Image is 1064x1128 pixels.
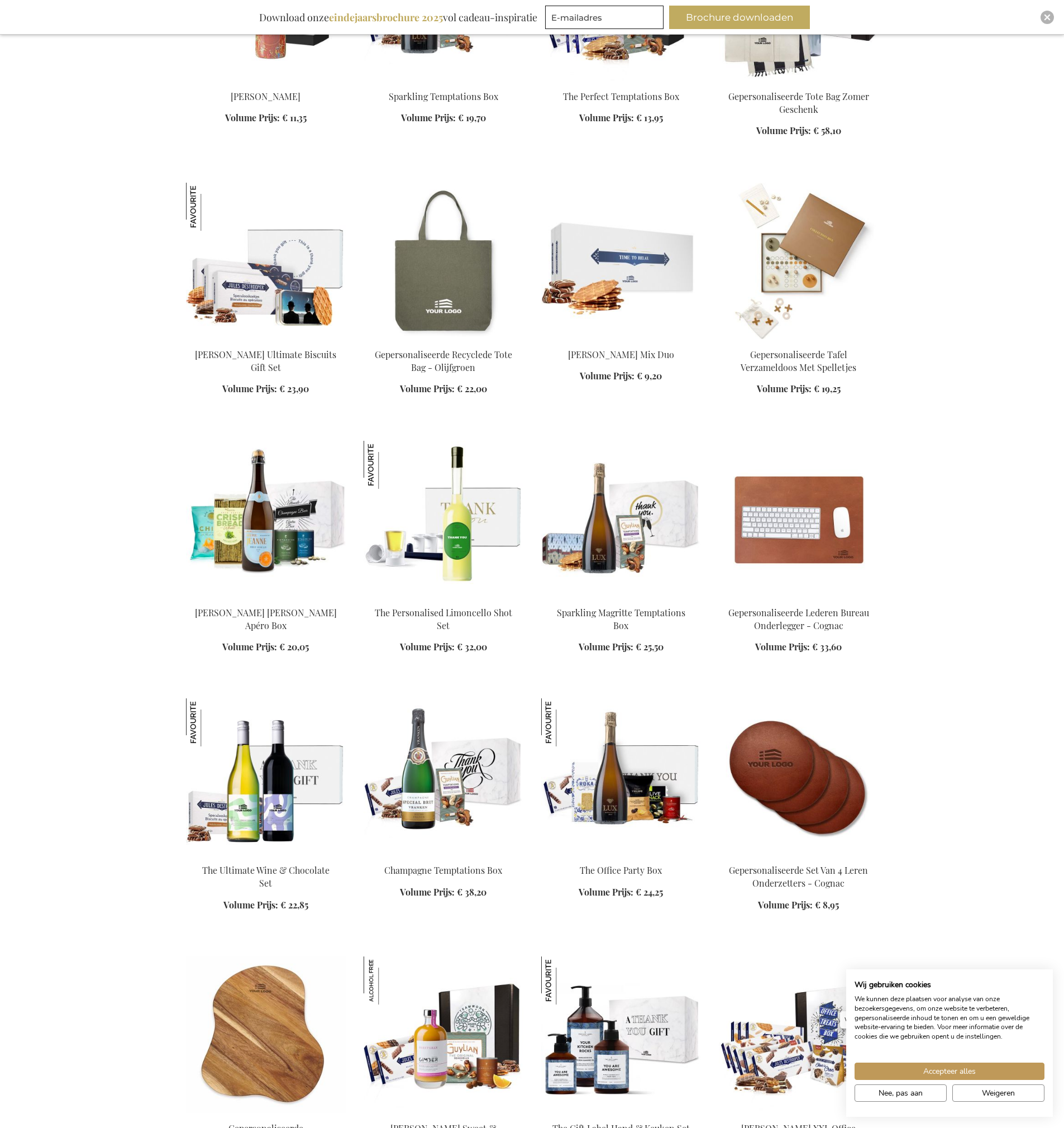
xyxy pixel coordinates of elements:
[400,383,455,394] span: Volume Prijs:
[741,349,856,373] a: Gepersonaliseerde Tafel Verzameldoos Met Spelletjes
[195,349,336,373] a: [PERSON_NAME] Ultimate Biscuits Gift Set
[879,1087,923,1099] span: Nee, pas aan
[400,886,455,898] span: Volume Prijs:
[719,77,879,87] a: Personalised Summer Bag Gift
[719,441,879,597] img: Personalised Leather Desk Pad - Cognac
[401,112,456,123] span: Volume Prijs:
[186,183,234,231] img: Jules Destrooper Ultimate Biscuits Gift Set
[389,91,498,102] a: Sparkling Temptations Box
[719,335,879,345] a: Collection Box Of Games
[364,593,523,603] a: The Personalised Limoncello Shot Set The Personalised Limoncello Shot Set
[541,698,701,855] img: The Office Party Box
[364,698,523,855] img: Champagne Temptations Box
[222,383,277,394] span: Volume Prijs:
[1044,14,1051,21] img: Close
[719,593,879,603] a: Personalised Leather Desk Pad - Cognac
[541,441,701,597] img: Sparkling Margritte Temptations Box
[982,1087,1015,1099] span: Weigeren
[580,370,662,383] a: Volume Prijs: € 9,20
[541,183,701,339] img: Jules Destrooper Mix Duo
[719,956,879,1113] img: Jules Destrooper XXL Office Sharing Box
[579,886,663,899] a: Volume Prijs: € 24,25
[637,370,662,382] span: € 9,20
[457,886,486,898] span: € 38,20
[758,899,839,912] a: Volume Prijs: € 8,95
[579,112,663,125] a: Volume Prijs: € 13,95
[545,6,667,32] form: marketing offers and promotions
[755,641,842,654] a: Volume Prijs: € 33,60
[636,112,663,123] span: € 13,95
[923,1065,976,1077] span: Accepteer alles
[719,1108,879,1119] a: Jules Destrooper XXL Office Sharing Box
[364,956,412,1005] img: Gimber Sweet & Chocolate Gift Set
[815,899,839,911] span: € 8,95
[541,593,701,603] a: Sparkling Margritte Temptations Box
[855,980,1044,990] h2: Wij gebruiken cookies
[855,1063,1044,1080] button: Accepteer alle cookies
[400,641,487,654] a: Volume Prijs: € 32,00
[384,864,502,876] a: Champagne Temptations Box
[728,607,869,631] a: Gepersonaliseerde Lederen Bureau Onderlegger - Cognac
[186,698,346,855] img: The Ultimate Wine & Chocolate Set
[458,112,486,123] span: € 19,70
[186,593,346,603] a: Dame Jeanne Champagne Beer Apéro Box
[541,956,701,1113] img: The Gift Label Hand & Kitchen Set
[364,441,412,489] img: The Personalised Limoncello Shot Set
[364,183,523,339] img: Personalised Recycled Tote Bag - Olive
[225,112,280,123] span: Volume Prijs:
[541,77,701,87] a: The Perfect Temptations Box The Perfect Temptations Box
[813,125,841,136] span: € 58,10
[329,11,443,24] b: eindejaarsbrochure 2025
[756,125,811,136] span: Volume Prijs:
[541,850,701,861] a: The Office Party Box The Office Party Box
[186,850,346,861] a: The Ultimate Wine & Chocolate Set The Ultimate Wine & Chocolate Set
[568,349,674,360] a: [PERSON_NAME] Mix Duo
[579,886,633,898] span: Volume Prijs:
[636,641,664,653] span: € 25,50
[580,864,662,876] a: The Office Party Box
[222,641,277,653] span: Volume Prijs:
[1041,11,1054,24] div: Close
[186,77,346,87] a: Dame Jeanne Biermocktail Dame Jeanne Biermocktail
[401,112,486,125] a: Volume Prijs: € 19,70
[757,383,841,396] a: Volume Prijs: € 19,25
[541,698,589,746] img: The Office Party Box
[364,77,523,87] a: Sparkling Temptations Bpx Sparkling Temptations Box
[814,383,841,394] span: € 19,25
[195,607,337,631] a: [PERSON_NAME] [PERSON_NAME] Apéro Box
[186,335,346,345] a: Jules Destrooper Ultimate Biscuits Gift Set Jules Destrooper Ultimate Biscuits Gift Set
[579,112,634,123] span: Volume Prijs:
[186,698,234,746] img: The Ultimate Wine & Chocolate Set
[364,1108,523,1119] a: Gimber Sweet & Chocolate Gift Set Gimber Sweet & Chocolate Gift Set
[541,1108,701,1119] a: The Gift Label Hand & Kitchen Set The Gift Label Hand & Keuken Set
[400,886,486,899] a: Volume Prijs: € 38,20
[729,864,868,889] a: Gepersonaliseerde Set Van 4 Leren Onderzetters - Cognac
[400,383,487,396] a: Volume Prijs: € 22,00
[279,383,309,394] span: € 23,90
[728,91,869,115] a: Gepersonaliseerde Tote Bag Zomer Geschenk
[812,641,842,653] span: € 33,60
[757,383,812,394] span: Volume Prijs:
[952,1084,1044,1102] button: Alle cookies weigeren
[222,641,309,654] a: Volume Prijs: € 20,05
[541,335,701,345] a: Jules Destrooper Mix Duo
[254,6,542,29] div: Download onze vol cadeau-inspiratie
[186,183,346,339] img: Jules Destrooper Ultimate Biscuits Gift Set
[364,850,523,861] a: Champagne Temptations Box
[719,850,879,861] a: Gepersonaliseerde Set Van 4 Leren Onderzetters - Cognac
[719,698,879,855] img: Gepersonaliseerde Set Van 4 Leren Onderzetters - Cognac
[557,607,685,631] a: Sparkling Magritte Temptations Box
[364,956,523,1113] img: Gimber Sweet & Chocolate Gift Set
[719,183,879,339] img: Collection Box Of Games
[563,91,679,102] a: The Perfect Temptations Box
[579,641,664,654] a: Volume Prijs: € 25,50
[202,864,330,889] a: The Ultimate Wine & Chocolate Set
[541,956,589,1005] img: The Gift Label Hand & Keuken Set
[400,641,455,653] span: Volume Prijs:
[855,994,1044,1041] p: We kunnen deze plaatsen voor analyse van onze bezoekersgegevens, om onze website te verbeteren, g...
[579,641,633,653] span: Volume Prijs:
[231,91,300,102] a: [PERSON_NAME]
[279,641,309,653] span: € 20,05
[186,956,346,1113] img: Gepersonaliseerde Veia Serveerplank Groot
[457,641,487,653] span: € 32,00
